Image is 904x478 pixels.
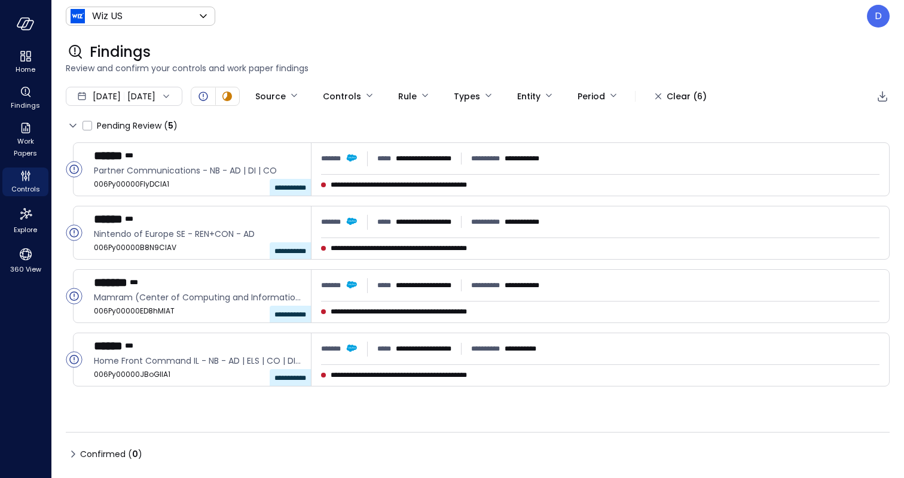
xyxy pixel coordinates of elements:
[132,448,138,460] span: 0
[255,86,286,106] div: Source
[66,224,83,241] div: Open
[14,224,37,236] span: Explore
[164,119,178,132] div: ( )
[92,9,123,23] p: Wiz US
[66,351,83,368] div: Open
[867,5,890,28] div: Dudu
[94,178,301,190] span: 006Py00000FIyDCIA1
[2,84,48,112] div: Findings
[11,183,40,195] span: Controls
[80,444,142,464] span: Confirmed
[7,135,44,159] span: Work Papers
[875,89,890,104] div: Export to CSV
[398,86,417,106] div: Rule
[94,291,301,304] span: Mamram (Center of Computing and Information Systems) - NB - DI | AD | ELS | SN | CO
[168,120,173,132] span: 5
[128,447,142,461] div: ( )
[667,89,707,104] div: Clear (6)
[2,168,48,196] div: Controls
[94,305,301,317] span: 006Py00000ED8hMIAT
[196,89,210,103] div: Open
[90,42,151,62] span: Findings
[94,242,301,254] span: 006Py00000B8N9CIAV
[645,86,716,106] button: Clear (6)
[93,90,121,103] span: [DATE]
[10,263,41,275] span: 360 View
[94,227,301,240] span: Nintendo of Europe SE - REN+CON - AD
[220,89,234,103] div: In Progress
[454,86,480,106] div: Types
[66,288,83,305] div: Open
[94,164,301,177] span: Partner Communications - NB - AD | DI | CO
[94,369,301,380] span: 006Py00000JBoGIIA1
[2,244,48,276] div: 360 View
[578,86,605,106] div: Period
[517,86,540,106] div: Entity
[71,9,85,23] img: Icon
[2,120,48,160] div: Work Papers
[2,48,48,77] div: Home
[323,86,361,106] div: Controls
[875,9,882,23] p: D
[66,161,83,178] div: Open
[97,116,178,135] span: Pending Review
[11,99,40,111] span: Findings
[16,63,35,75] span: Home
[2,203,48,237] div: Explore
[66,62,890,75] span: Review and confirm your controls and work paper findings
[94,354,301,367] span: Home Front Command IL - NB - AD | ELS | CO | DI | SN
